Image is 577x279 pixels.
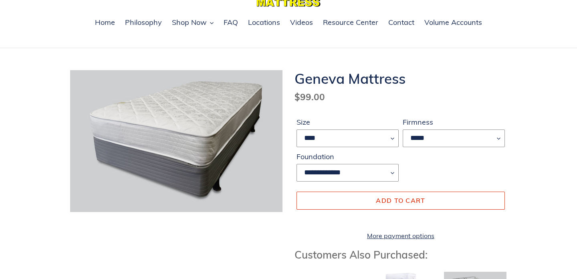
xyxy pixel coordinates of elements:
[172,18,207,27] span: Shop Now
[384,17,418,29] a: Contact
[125,18,162,27] span: Philosophy
[295,70,507,87] h1: Geneva Mattress
[297,151,399,162] label: Foundation
[424,18,482,27] span: Volume Accounts
[290,18,313,27] span: Videos
[388,18,414,27] span: Contact
[95,18,115,27] span: Home
[297,192,505,209] button: Add to cart
[295,91,325,103] span: $99.00
[224,18,238,27] span: FAQ
[420,17,486,29] a: Volume Accounts
[286,17,317,29] a: Videos
[319,17,382,29] a: Resource Center
[376,196,425,204] span: Add to cart
[297,231,505,241] a: More payment options
[244,17,284,29] a: Locations
[295,249,507,261] h3: Customers Also Purchased:
[220,17,242,29] a: FAQ
[297,117,399,127] label: Size
[403,117,505,127] label: Firmness
[248,18,280,27] span: Locations
[91,17,119,29] a: Home
[168,17,218,29] button: Shop Now
[121,17,166,29] a: Philosophy
[323,18,378,27] span: Resource Center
